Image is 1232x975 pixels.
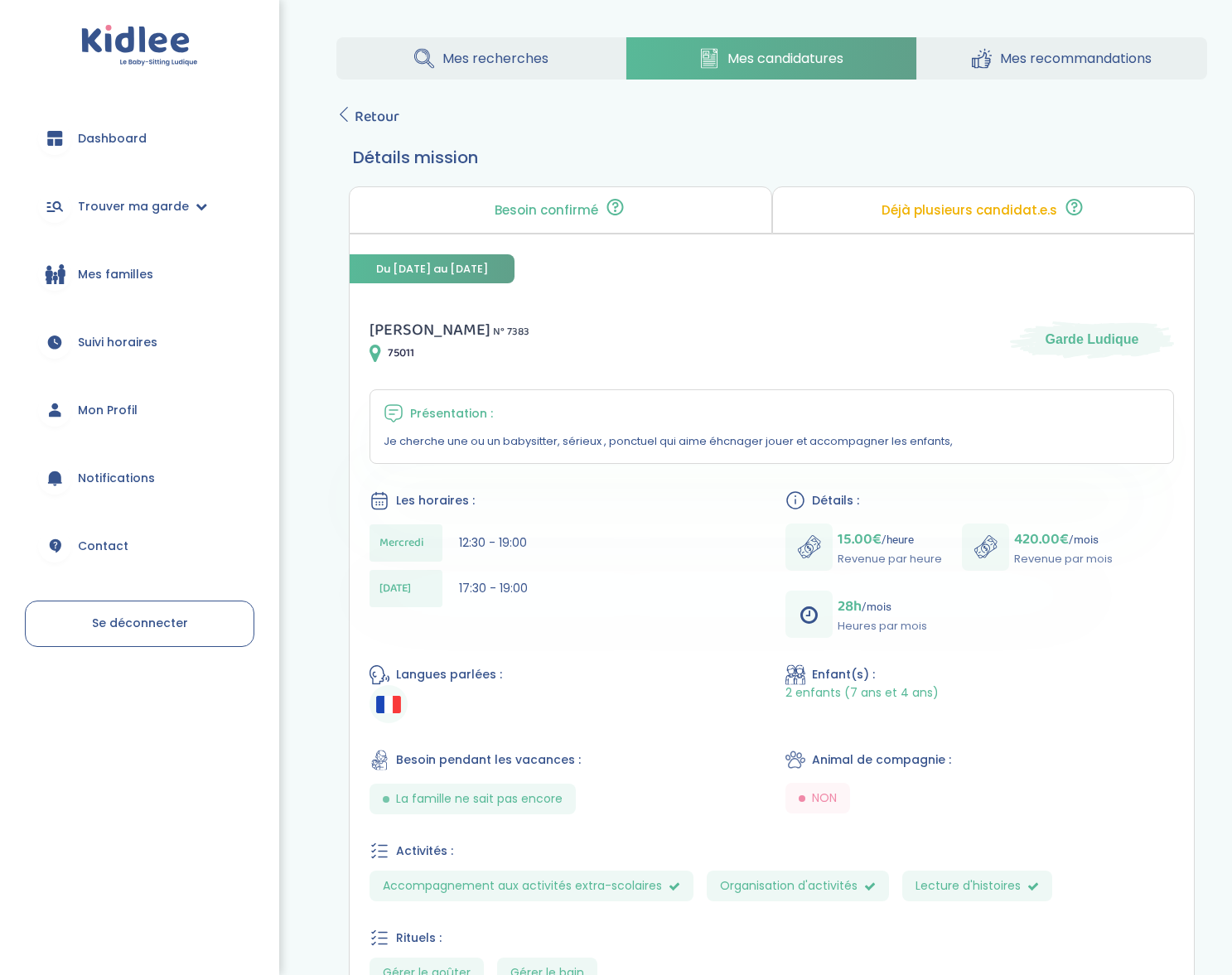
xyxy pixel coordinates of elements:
[459,580,528,596] span: 17:30 - 19:00
[396,842,453,860] span: Activités :
[353,145,1191,170] h3: Détails mission
[350,254,515,283] span: Du [DATE] au [DATE]
[1046,331,1139,349] span: Garde Ludique
[78,334,157,351] span: Suivi horaires
[493,323,529,340] span: N° 7383
[336,105,399,128] a: Retour
[388,345,414,362] span: 75011
[838,595,862,618] span: 28h
[396,492,475,509] span: Les horaires :
[459,534,527,551] span: 12:30 - 19:00
[78,266,153,283] span: Mes familles
[1014,528,1113,551] p: /mois
[370,316,490,343] span: [PERSON_NAME]
[384,433,1160,450] p: Je cherche une ou un babysitter, sérieux , ponctuel qui aime éhcnager jouer et accompagner les en...
[25,109,254,168] a: Dashboard
[812,492,859,509] span: Détails :
[396,666,502,683] span: Langues parlées :
[838,595,927,618] p: /mois
[379,534,424,552] span: Mercredi
[25,244,254,304] a: Mes familles
[25,312,254,372] a: Suivi horaires
[25,448,254,508] a: Notifications
[812,666,875,683] span: Enfant(s) :
[1014,551,1113,567] p: Revenue par mois
[25,176,254,236] a: Trouver ma garde
[812,751,951,769] span: Animal de compagnie :
[78,402,138,419] span: Mon Profil
[1000,48,1152,69] span: Mes recommandations
[355,105,399,128] span: Retour
[78,538,128,555] span: Contact
[78,470,155,487] span: Notifications
[1014,528,1069,551] span: 420.00€
[410,405,493,422] span: Présentation :
[396,751,581,769] span: Besoin pendant les vacances :
[838,618,927,635] p: Heures par mois
[78,130,147,147] span: Dashboard
[882,204,1057,217] p: Déjà plusieurs candidat.e.s
[626,37,916,80] a: Mes candidatures
[727,48,843,69] span: Mes candidatures
[902,871,1052,901] span: Lecture d'histoires
[442,48,548,69] span: Mes recherches
[838,528,882,551] span: 15.00€
[379,580,411,597] span: [DATE]
[812,789,837,807] span: NON
[838,551,942,567] p: Revenue par heure
[707,871,889,901] span: Organisation d'activités
[917,37,1207,80] a: Mes recommandations
[25,516,254,576] a: Contact
[376,696,401,713] img: Français
[25,601,254,647] a: Se déconnecter
[370,871,693,901] span: Accompagnement aux activités extra-scolaires
[336,37,626,80] a: Mes recherches
[838,528,942,551] p: /heure
[92,615,188,631] span: Se déconnecter
[81,25,198,67] img: logo.svg
[495,204,598,217] p: Besoin confirmé
[78,198,189,215] span: Trouver ma garde
[25,380,254,440] a: Mon Profil
[396,929,442,947] span: Rituels :
[396,790,563,808] span: La famille ne sait pas encore
[785,685,939,701] span: 2 enfants (7 ans et 4 ans)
